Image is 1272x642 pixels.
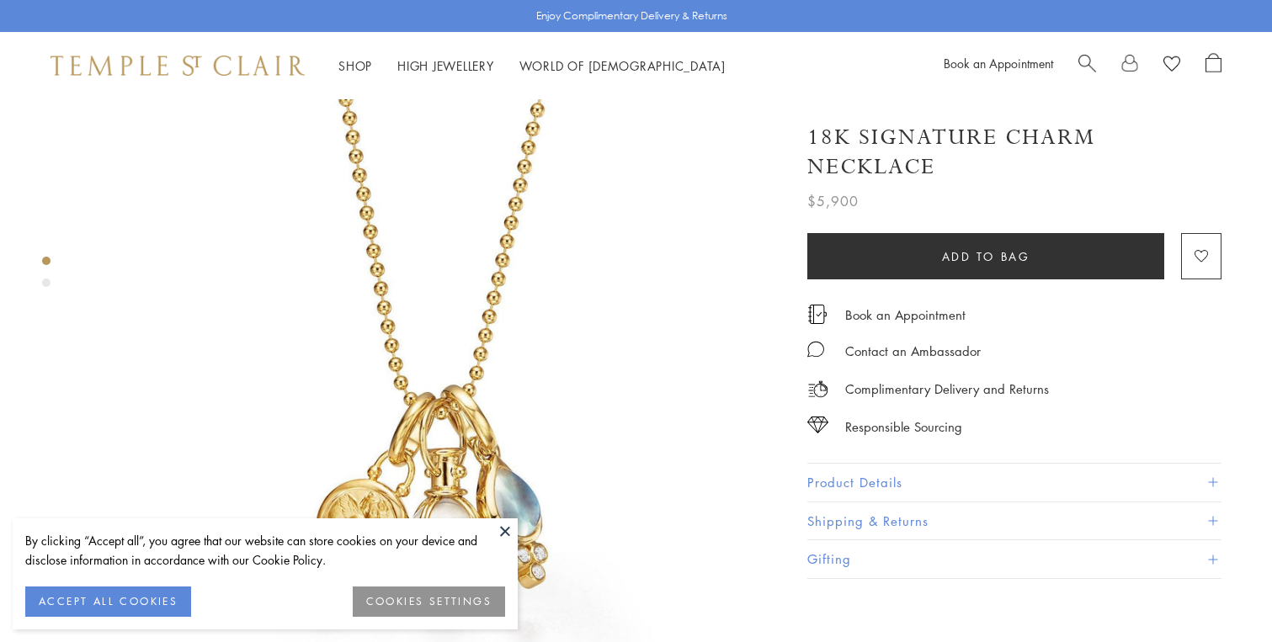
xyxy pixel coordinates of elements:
[807,464,1221,501] button: Product Details
[807,540,1221,578] button: Gifting
[845,305,966,324] a: Book an Appointment
[51,56,305,76] img: Temple St. Clair
[338,56,726,77] nav: Main navigation
[807,502,1221,540] button: Shipping & Returns
[1163,53,1180,78] a: View Wishlist
[807,305,828,324] img: icon_appointment.svg
[25,531,505,570] div: By clicking “Accept all”, you agree that our website can store cookies on your device and disclos...
[536,8,727,24] p: Enjoy Complimentary Delivery & Returns
[1205,53,1221,78] a: Open Shopping Bag
[807,190,859,212] span: $5,900
[944,55,1053,72] a: Book an Appointment
[519,57,726,74] a: World of [DEMOGRAPHIC_DATA]World of [DEMOGRAPHIC_DATA]
[1078,53,1096,78] a: Search
[807,417,828,433] img: icon_sourcing.svg
[845,341,981,362] div: Contact an Ambassador
[807,233,1164,279] button: Add to bag
[845,417,962,438] div: Responsible Sourcing
[1188,563,1255,625] iframe: Gorgias live chat messenger
[353,586,505,617] button: COOKIES SETTINGS
[845,379,1049,400] p: Complimentary Delivery and Returns
[25,586,191,617] button: ACCEPT ALL COOKIES
[807,379,828,400] img: icon_delivery.svg
[942,247,1030,266] span: Add to bag
[338,57,372,74] a: ShopShop
[807,123,1221,182] h1: 18K Signature Charm Necklace
[397,57,494,74] a: High JewelleryHigh Jewellery
[42,252,51,300] div: Product gallery navigation
[807,341,824,358] img: MessageIcon-01_2.svg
